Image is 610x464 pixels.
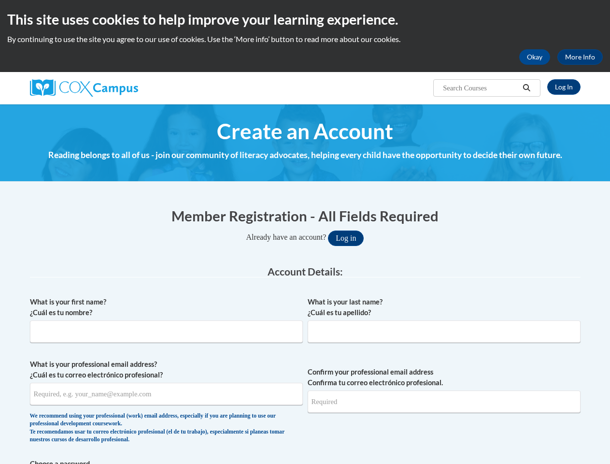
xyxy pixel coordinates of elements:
[519,49,550,65] button: Okay
[7,34,603,44] p: By continuing to use the site you agree to our use of cookies. Use the ‘More info’ button to read...
[217,118,393,144] span: Create an Account
[30,206,581,226] h1: Member Registration - All Fields Required
[30,383,303,405] input: Metadata input
[308,367,581,388] label: Confirm your professional email address Confirma tu correo electrónico profesional.
[30,359,303,380] label: What is your professional email address? ¿Cuál es tu correo electrónico profesional?
[7,10,603,29] h2: This site uses cookies to help improve your learning experience.
[246,233,326,241] span: Already have an account?
[547,79,581,95] a: Log In
[30,79,138,97] img: Cox Campus
[30,297,303,318] label: What is your first name? ¿Cuál es tu nombre?
[442,82,519,94] input: Search Courses
[519,82,534,94] button: Search
[30,412,303,444] div: We recommend using your professional (work) email address, especially if you are planning to use ...
[557,49,603,65] a: More Info
[308,320,581,343] input: Metadata input
[30,149,581,161] h4: Reading belongs to all of us - join our community of literacy advocates, helping every child have...
[308,391,581,413] input: Required
[308,297,581,318] label: What is your last name? ¿Cuál es tu apellido?
[268,265,343,277] span: Account Details:
[30,320,303,343] input: Metadata input
[328,231,364,246] button: Log in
